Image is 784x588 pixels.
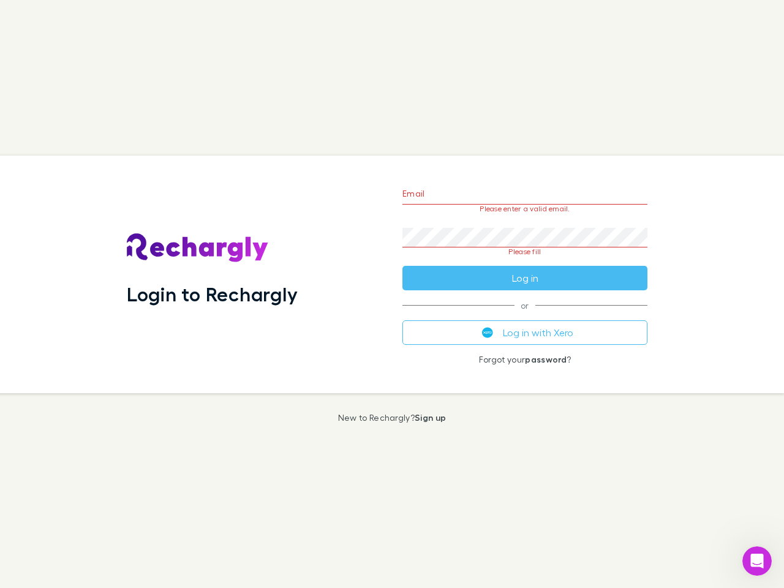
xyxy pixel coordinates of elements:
[742,546,772,576] iframe: Intercom live chat
[402,305,647,306] span: or
[127,233,269,263] img: Rechargly's Logo
[525,354,567,364] a: password
[338,413,447,423] p: New to Rechargly?
[402,266,647,290] button: Log in
[402,247,647,256] p: Please fill
[415,412,446,423] a: Sign up
[127,282,298,306] h1: Login to Rechargly
[402,320,647,345] button: Log in with Xero
[482,327,493,338] img: Xero's logo
[402,205,647,213] p: Please enter a valid email.
[402,355,647,364] p: Forgot your ?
